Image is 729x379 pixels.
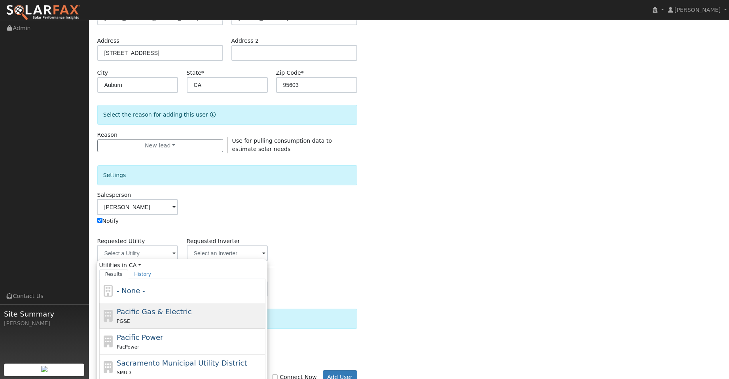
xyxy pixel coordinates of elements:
span: PacPower [117,344,139,350]
label: Address 2 [231,37,259,45]
span: Required [301,70,304,76]
span: Utilities in [99,261,265,270]
label: Address [97,37,119,45]
label: Notify [97,217,119,225]
input: Notify [97,218,102,223]
a: CA [129,261,141,270]
label: Zip Code [276,69,304,77]
img: retrieve [41,366,47,372]
span: SMUD [117,370,131,375]
label: Requested Utility [97,237,145,245]
span: Required [201,70,204,76]
label: Reason [97,131,117,139]
label: Requested Inverter [187,237,240,245]
span: Pacific Gas & Electric [117,307,191,316]
span: PG&E [117,319,130,324]
span: [PERSON_NAME] [674,7,721,13]
label: State [187,69,204,77]
button: New lead [97,139,223,153]
div: Settings [97,165,357,185]
label: Salesperson [97,191,131,199]
span: Pacific Power [117,333,163,341]
span: Site Summary [4,309,85,319]
div: Select the reason for adding this user [97,105,357,125]
a: Results [99,270,129,279]
img: SolarFax [6,4,80,21]
div: [PERSON_NAME] [4,319,85,328]
input: Select an Inverter [187,245,268,261]
span: Sacramento Municipal Utility District [117,359,247,367]
label: City [97,69,108,77]
a: Reason for new user [208,111,216,118]
input: Select a Utility [97,245,178,261]
input: Select a User [97,199,178,215]
span: Use for pulling consumption data to estimate solar needs [232,138,332,152]
a: History [128,270,157,279]
span: - None - [117,287,145,295]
